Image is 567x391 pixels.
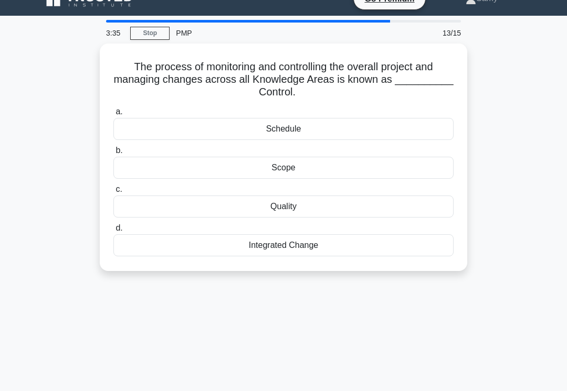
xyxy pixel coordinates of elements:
div: 3:35 [100,23,130,44]
h5: The process of monitoring and controlling the overall project and managing changes across all Kno... [112,60,455,99]
span: a. [115,107,122,116]
div: Schedule [113,118,454,140]
div: 13/15 [406,23,467,44]
div: Integrated Change [113,234,454,256]
span: c. [115,184,122,193]
div: Quality [113,195,454,218]
div: PMP [170,23,314,44]
span: d. [115,223,122,232]
a: Stop [130,27,170,40]
span: b. [115,146,122,155]
div: Scope [113,157,454,179]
